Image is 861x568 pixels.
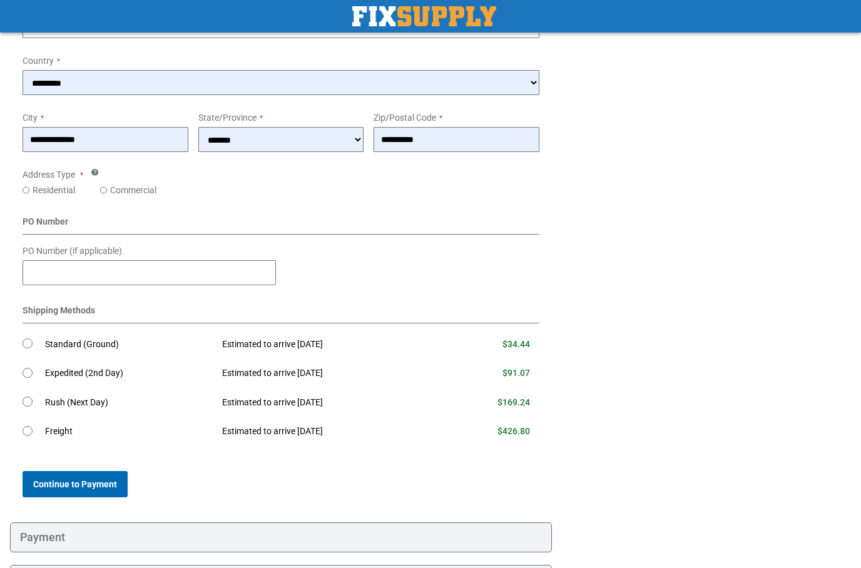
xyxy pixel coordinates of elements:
span: State/Province [198,113,257,123]
span: Continue to Payment [33,480,117,490]
button: Continue to Payment [23,472,128,498]
span: Country [23,56,54,66]
div: PO Number [23,216,539,235]
span: $34.44 [502,340,530,350]
div: Shipping Methods [23,305,539,324]
td: Rush (Next Day) [45,388,213,418]
span: $426.80 [497,427,530,437]
a: store logo [352,6,496,26]
span: $169.24 [497,398,530,408]
td: Estimated to arrive [DATE] [213,330,441,360]
label: Residential [33,185,75,197]
span: Zip/Postal Code [374,113,436,123]
td: Estimated to arrive [DATE] [213,388,441,418]
img: Fix Industrial Supply [352,6,496,26]
span: PO Number (if applicable) [23,246,122,256]
td: Estimated to arrive [DATE] [213,418,441,447]
span: City [23,113,38,123]
div: Payment [10,523,552,553]
span: $91.07 [502,368,530,378]
td: Standard (Ground) [45,330,213,360]
td: Freight [45,418,213,447]
td: Estimated to arrive [DATE] [213,360,441,389]
span: Address Type [23,170,75,180]
td: Expedited (2nd Day) [45,360,213,389]
label: Commercial [110,185,156,197]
